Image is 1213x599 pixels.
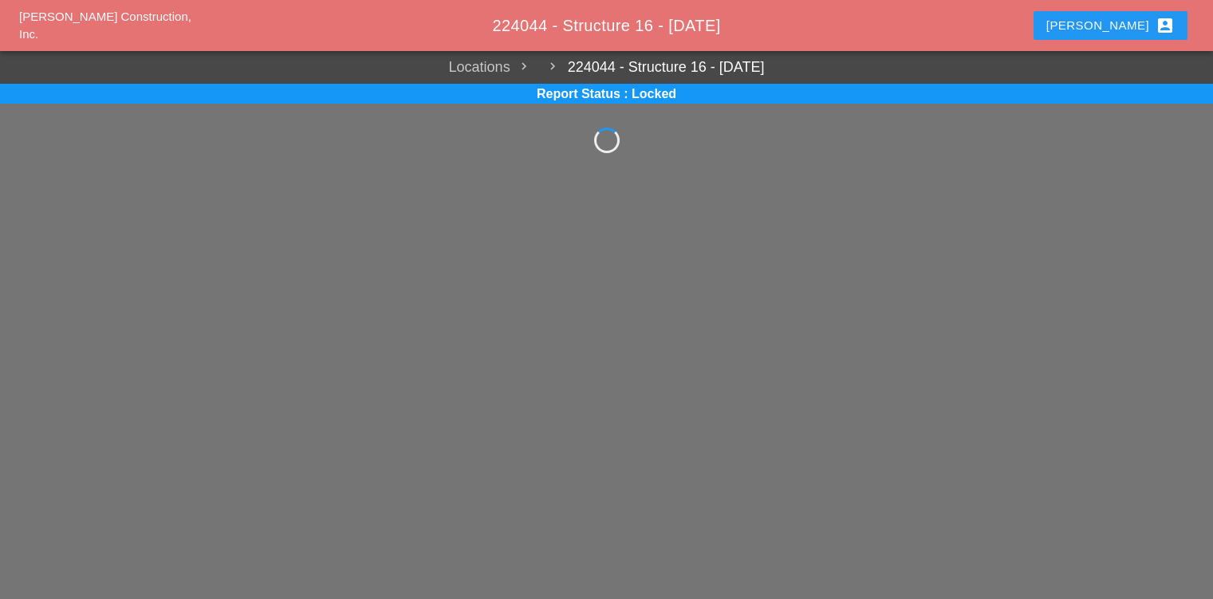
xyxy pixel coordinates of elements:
[19,10,191,41] a: [PERSON_NAME] Construction, Inc.
[1046,16,1175,35] div: [PERSON_NAME]
[539,57,765,78] a: 224044 - Structure 16 - [DATE]
[1034,11,1187,40] button: [PERSON_NAME]
[1156,16,1175,35] i: account_box
[449,57,510,78] a: Locations
[492,17,720,34] span: 224044 - Structure 16 - [DATE]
